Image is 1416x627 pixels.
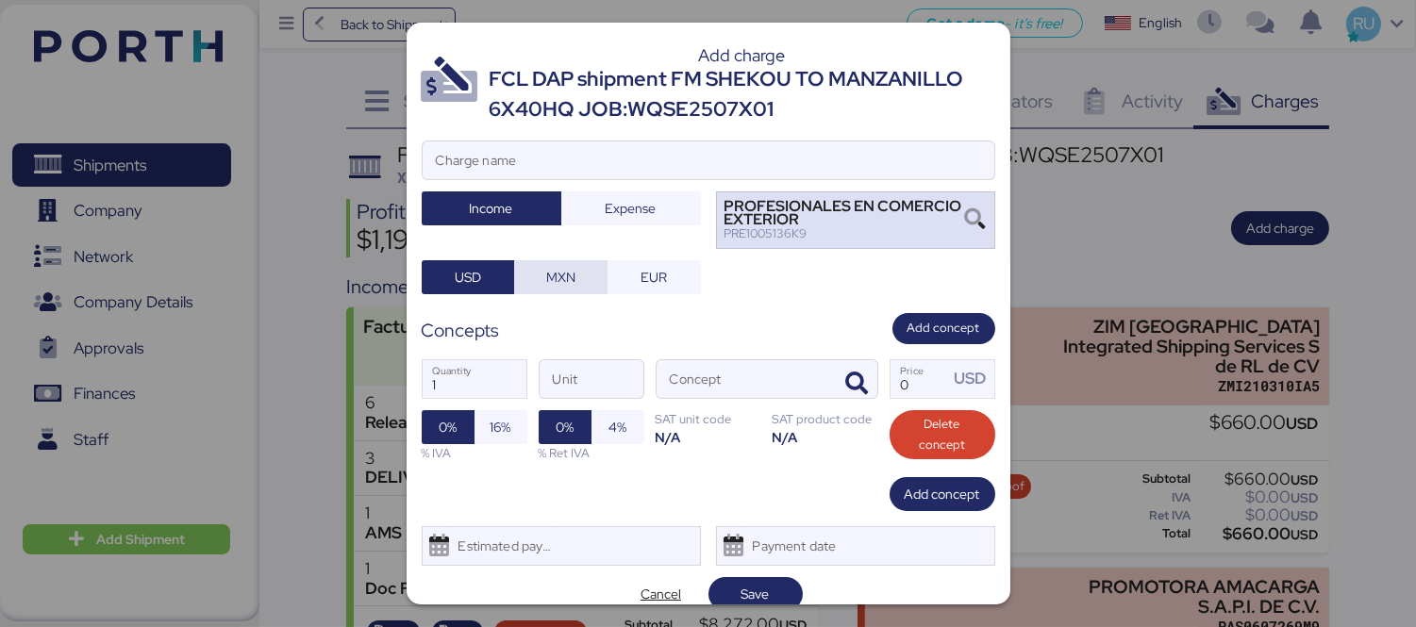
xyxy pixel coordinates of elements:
span: 0% [556,416,574,438]
button: USD [422,260,515,294]
button: MXN [514,260,608,294]
div: N/A [656,428,761,446]
button: Add concept [892,313,995,344]
button: Cancel [614,577,708,611]
span: 4% [608,416,626,438]
input: Price [891,360,949,398]
div: PROFESIONALES EN COMERCIO EXTERIOR [725,200,963,227]
button: Save [708,577,803,611]
div: SAT unit code [656,410,761,428]
div: SAT product code [773,410,878,428]
div: FCL DAP shipment FM SHEKOU TO MANZANILLO 6X40HQ JOB:WQSE2507X01 [490,64,995,125]
input: Charge name [423,141,994,179]
span: 0% [439,416,457,438]
span: Cancel [641,583,681,605]
span: 16% [491,416,511,438]
button: Delete concept [890,410,995,459]
span: Income [470,197,513,220]
span: Delete concept [905,414,980,455]
button: 16% [475,410,527,444]
div: Concepts [422,317,500,344]
span: EUR [641,266,667,289]
input: Concept [657,360,832,398]
span: Expense [606,197,657,220]
button: 0% [422,410,475,444]
div: USD [954,367,993,390]
span: Save [741,583,770,605]
div: % IVA [422,444,527,462]
input: Quantity [423,360,526,398]
span: USD [455,266,481,289]
div: Add charge [490,47,995,64]
button: Income [422,191,561,225]
button: ConceptConcept [838,364,877,404]
div: N/A [773,428,878,446]
span: Add concept [908,318,980,338]
button: 4% [591,410,644,444]
div: % Ret IVA [539,444,644,462]
button: 0% [539,410,591,444]
button: Add concept [890,477,995,511]
button: EUR [608,260,701,294]
input: Unit [540,360,643,398]
button: Expense [561,191,701,225]
span: Add concept [905,483,980,505]
span: MXN [546,266,575,289]
div: PRE1005136K9 [725,227,963,240]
